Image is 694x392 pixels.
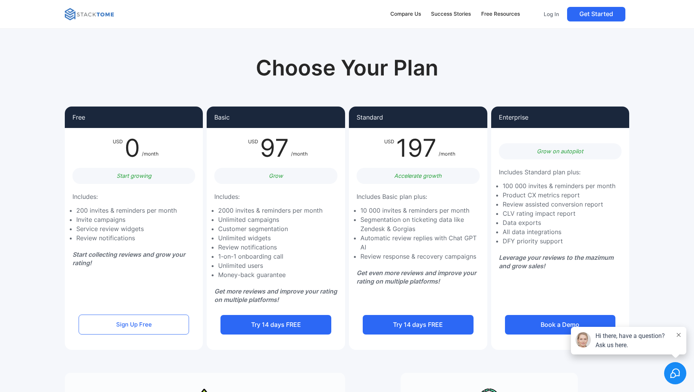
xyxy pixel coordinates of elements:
div: 0 [123,136,142,160]
li: All data integrations [503,227,615,236]
h1: Choose Your Plan [225,55,469,81]
a: Free Resources [478,6,524,22]
li: Customer segmentation [218,224,322,233]
li: 2000 invites & reminders per month [218,206,322,215]
li: Unlimited widgets [218,233,322,243]
div: USD [113,136,123,160]
a: Book a Demo [505,315,615,335]
em: Start growing [117,172,151,179]
li: Review notifications [218,243,322,252]
em: Get even more reviews and improve your rating on multiple platforms! [357,269,476,285]
div: /month [142,136,159,160]
li: 200 invites & reminders per month [76,206,177,215]
li: Review assisted conversion report [503,200,615,209]
em: Grow [269,172,283,179]
a: Get Started [567,7,625,21]
li: Money-back guarantee [218,270,322,279]
em: Start collecting reviews and grow your rating! [72,251,185,267]
div: Success Stories [431,10,471,18]
p: Includes Basic plan plus: [357,192,427,202]
p: Includes: [72,192,98,202]
div: USD [248,136,258,160]
em: Accelerate growth [394,172,442,179]
li: CLV rating impact report [503,209,615,218]
div: USD [384,136,394,160]
em: Leverage your reviews to the mazimum and grow sales! [499,254,613,270]
em: Get more reviews and improve your rating on multiple platforms! [214,287,337,303]
em: Grow on autopilot [537,148,583,154]
p: Basic [214,114,230,120]
li: Review notifications [76,233,177,243]
p: Free [72,114,85,120]
li: Data exports [503,218,615,227]
p: Standard [357,114,383,120]
li: Unlimited users [218,261,322,270]
li: Invite campaigns [76,215,177,224]
div: Compare Us [390,10,421,18]
a: Log In [539,7,564,21]
a: Try 14 days FREE [220,315,331,335]
a: Sign Up Free [79,315,189,335]
div: /month [439,136,456,160]
li: Product CX metrics report [503,190,615,200]
a: Try 14 days FREE [363,315,473,335]
li: 1-on-1 onboarding call [218,252,322,261]
p: Includes: [214,192,240,202]
div: 197 [394,136,439,160]
li: 100 000 invites & reminders per month [503,181,615,190]
a: Compare Us [386,6,424,22]
div: 97 [258,136,291,160]
li: Service review widgets [76,224,177,233]
div: /month [291,136,308,160]
li: Automatic review replies with Chat GPT AI [360,233,483,252]
li: Segmentation on ticketing data like Zendesk & Gorgias [360,215,483,233]
p: Includes Standard plan plus: [499,167,581,177]
li: DFY priority support [503,236,615,246]
li: Unlimited campaigns [218,215,322,224]
li: 10 000 invites & reminders per month [360,206,483,215]
li: Review response & recovery campaigns [360,252,483,261]
a: Success Stories [428,6,475,22]
div: Free Resources [481,10,520,18]
p: Enterprise [499,114,528,120]
p: Log In [544,11,559,18]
